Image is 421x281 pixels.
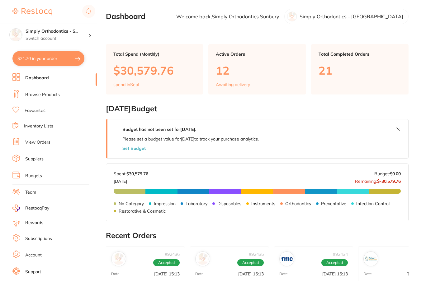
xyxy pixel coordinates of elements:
[12,8,52,16] img: Restocq Logo
[251,201,275,206] p: Instruments
[365,253,377,265] img: Orien dental
[237,259,264,266] span: Accepted
[25,252,42,258] a: Account
[216,52,298,57] p: Active Orders
[154,201,176,206] p: Impression
[333,252,348,257] p: # 92434
[26,28,88,35] h4: Simply Orthodontics - Sydenham
[363,272,372,276] p: Date
[165,252,180,257] p: # 92436
[12,5,52,19] a: Restocq Logo
[154,271,180,276] p: [DATE] 15:13
[279,272,288,276] p: Date
[319,52,401,57] p: Total Completed Orders
[197,253,209,265] img: Horseley Dental
[238,271,264,276] p: [DATE] 15:13
[114,176,148,184] p: [DATE]
[25,269,41,275] a: Support
[217,201,241,206] p: Disposables
[208,44,306,94] a: Active Orders12Awaiting delivery
[25,189,36,196] a: Team
[10,29,22,41] img: Simply Orthodontics - Sydenham
[12,205,49,212] a: RestocqPay
[377,178,401,184] strong: $-30,579.76
[249,252,264,257] p: # 92435
[319,64,401,77] p: 21
[113,64,196,77] p: $30,579.76
[12,205,20,212] img: RestocqPay
[119,201,144,206] p: No Category
[186,201,207,206] p: Laboratory
[25,236,52,242] a: Subscriptions
[114,171,148,176] p: Spent:
[25,205,49,211] span: RestocqPay
[216,82,250,87] p: Awaiting delivery
[25,173,42,179] a: Budgets
[216,64,298,77] p: 12
[311,44,409,94] a: Total Completed Orders21
[25,75,49,81] a: Dashboard
[355,176,401,184] p: Remaining:
[24,123,53,129] a: Inventory Lists
[300,14,403,19] p: Simply Orthodontics - [GEOGRAPHIC_DATA]
[113,253,125,265] img: Medident
[356,201,390,206] p: Infection Control
[111,272,120,276] p: Date
[195,272,204,276] p: Date
[106,231,409,240] h2: Recent Orders
[176,14,279,19] p: Welcome back, Simply Orthodontics Sunbury
[25,92,60,98] a: Browse Products
[322,271,348,276] p: [DATE] 15:13
[106,44,203,94] a: Total Spend (Monthly)$30,579.76spend inSept
[281,253,293,265] img: ORMCO
[25,108,45,114] a: Favourites
[374,171,401,176] p: Budget:
[122,127,196,132] strong: Budget has not been set for [DATE] .
[106,12,145,21] h2: Dashboard
[122,146,146,151] button: Set Budget
[321,259,348,266] span: Accepted
[25,220,43,226] a: Rewards
[153,259,180,266] span: Accepted
[113,82,140,87] p: spend in Sept
[321,201,346,206] p: Preventative
[285,201,311,206] p: Orthodontics
[25,156,44,162] a: Suppliers
[390,171,401,177] strong: $0.00
[12,51,84,66] button: $21.70 in your order
[126,171,148,177] strong: $30,579.76
[122,136,259,141] p: Please set a budget value for [DATE] to track your purchase analytics.
[119,209,166,214] p: Restorative & Cosmetic
[113,52,196,57] p: Total Spend (Monthly)
[25,139,50,145] a: View Orders
[26,35,88,42] p: Switch account
[106,104,409,113] h2: [DATE] Budget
